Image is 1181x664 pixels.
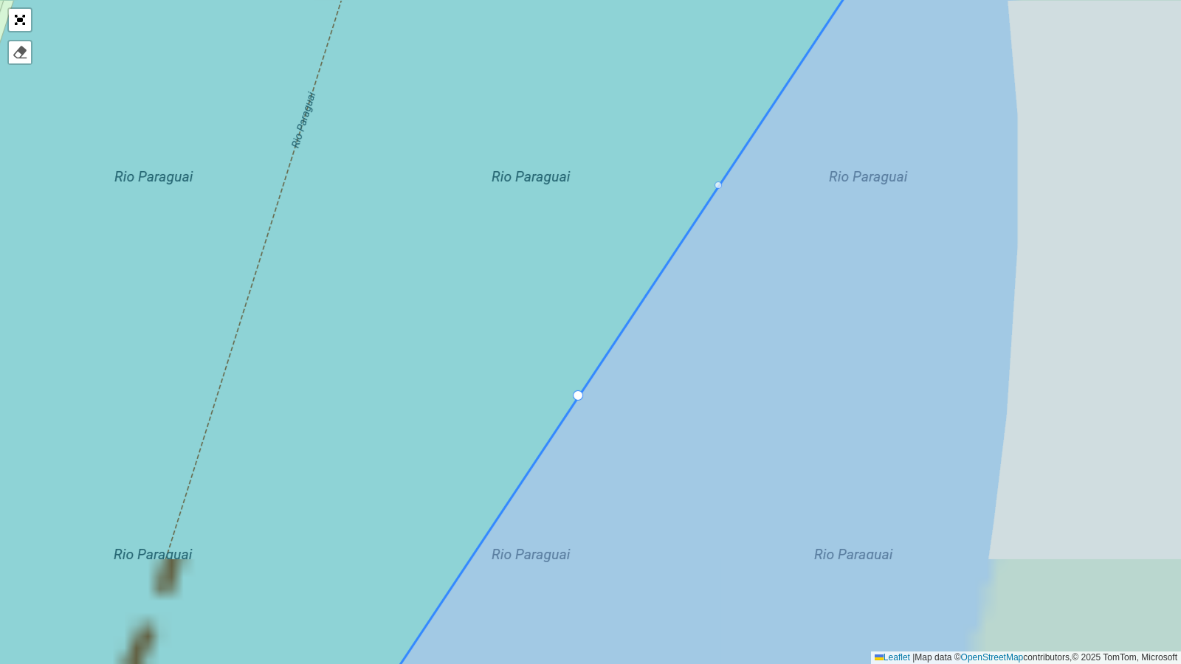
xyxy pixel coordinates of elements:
[9,41,31,63] div: Remover camada(s)
[9,9,31,31] a: Abrir mapa em tela cheia
[875,652,910,663] a: Leaflet
[871,651,1181,664] div: Map data © contributors,© 2025 TomTom, Microsoft
[961,652,1024,663] a: OpenStreetMap
[912,652,915,663] span: |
